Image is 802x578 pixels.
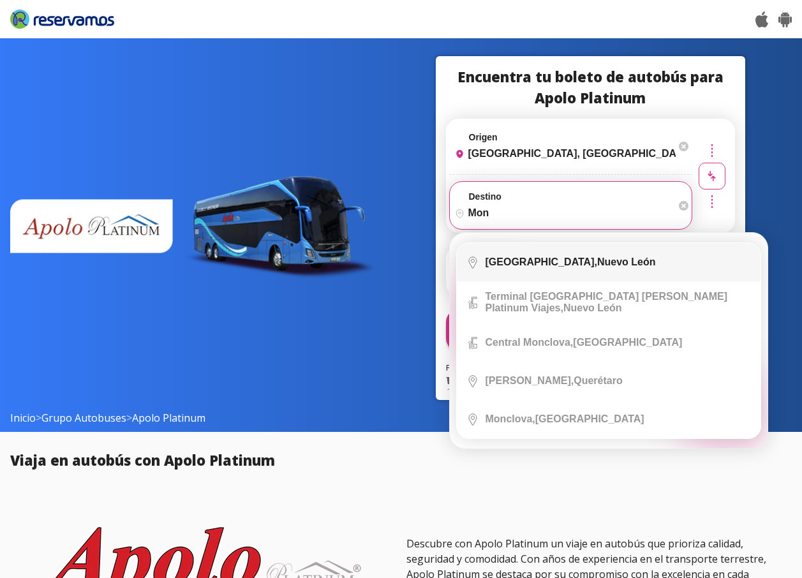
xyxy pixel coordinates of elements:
[469,132,498,142] label: Origen
[132,411,205,425] span: Apolo Platinum
[778,11,792,27] img: Play Store
[486,413,644,425] div: [GEOGRAPHIC_DATA]
[446,309,735,351] button: Buscar
[10,411,36,425] a: Inicio
[469,191,501,202] label: Destino
[10,169,376,286] img: bus apolo platinum
[486,413,535,424] b: Monclova,
[486,256,656,268] div: Nuevo León
[10,10,114,29] img: Reservamos
[486,337,574,348] b: Central Monclova,
[446,66,735,108] h1: Encuentra tu boleto de autobús para Apolo Platinum
[446,362,735,374] p: Formas de pago:
[486,375,574,386] b: [PERSON_NAME],
[486,291,728,313] b: Terminal [GEOGRAPHIC_DATA] [PERSON_NAME] Platinum Viajes,
[450,138,676,170] input: Buscar Origen
[486,375,623,387] div: Querétaro
[755,11,768,27] img: App Store
[486,256,597,267] b: [GEOGRAPHIC_DATA],
[10,450,792,471] h2: Viaja en autobús con Apolo Platinum
[486,337,683,348] div: [GEOGRAPHIC_DATA]
[41,411,126,425] a: Grupo Autobuses
[450,197,676,229] input: Buscar Destino
[486,291,751,314] div: Nuevo León
[10,410,205,426] span: > >
[446,377,469,390] img: Visa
